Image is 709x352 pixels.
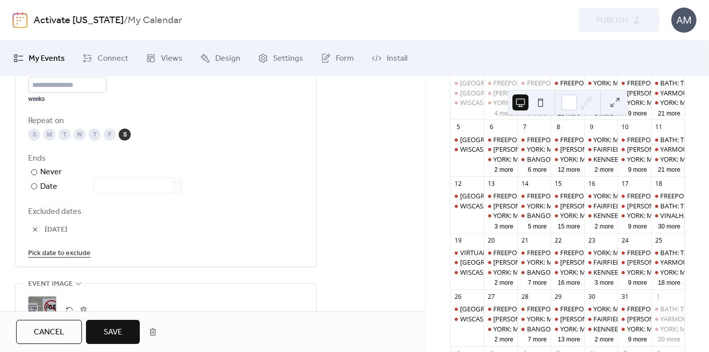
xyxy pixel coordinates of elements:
div: WISCASSET: Community Stand Up - Being a Good Human Matters! [460,201,659,210]
div: YORK: Morning Resistance at Town Center [651,98,684,107]
div: 6 [487,123,496,132]
span: Settings [273,53,303,65]
div: FREEPORT: Visibility Brigade Standout [560,135,673,144]
span: Connect [98,53,128,65]
span: Save [104,326,122,338]
div: 29 [554,293,563,301]
span: Views [161,53,183,65]
div: 8 [554,123,563,132]
span: My Events [29,53,65,65]
div: 16 [587,180,596,188]
div: YORK: Morning Resistance at Town Center [617,98,651,107]
div: YORK: Morning Resistance at Town Center [517,201,551,210]
img: logo [13,12,28,28]
div: Date [40,180,182,193]
div: YARMOUTH: Saturday Weekly Rally - Resist Hate - Support Democracy [651,314,684,323]
div: VINALHAVEN: No Kings [651,211,684,220]
div: 12 [454,180,463,188]
div: Never [40,166,62,178]
div: YORK: Morning Resistance at [GEOGRAPHIC_DATA] [493,155,646,164]
div: WELLS: NO I.C.E in Wells [617,201,651,210]
div: Repeat on [28,115,302,127]
button: 4 more [490,108,517,118]
button: 2 more [490,164,517,174]
button: 2 more [590,334,617,343]
div: YARMOUTH: Saturday Weekly Rally - Resist Hate - Support Democracy [651,145,684,154]
div: FREEPORT: AM and PM Rush Hour Brigade. Click for times! [617,304,651,313]
div: WISCASSET: Community Stand Up - Being a Good Human Matters! [460,268,659,277]
div: FREEPORT: Visibility Brigade Standout [560,191,673,200]
div: BANGOR: Weekly peaceful protest [527,211,630,220]
div: FREEPORT: Visibility Brigade Standout [551,304,584,313]
div: YORK: Morning Resistance at Town Center [517,258,551,267]
div: WELLS: NO I.C.E in Wells [551,88,584,97]
div: 26 [454,293,463,301]
div: M [43,129,55,141]
div: FREEPORT: Visibility Brigade Standout [560,248,673,257]
div: S [28,129,40,141]
div: FREEPORT: Visibility Brigade Standout [551,191,584,200]
button: 9 more [624,108,651,118]
a: Activate [US_STATE] [34,11,124,30]
div: YORK: Morning Resistance at Town Center [484,268,517,277]
div: YORK: Morning Resistance at Town Center [551,211,584,220]
div: FAIRFIELD: Stop The Coup [593,201,672,210]
div: 24 [621,236,630,245]
div: [PERSON_NAME]: NO I.C.E in [PERSON_NAME] [560,88,697,97]
div: weeks [28,95,107,103]
div: [GEOGRAPHIC_DATA]: Support Palestine Weekly Standout [460,191,635,200]
div: BATH: Tabling at the Bath Farmers Market [651,248,684,257]
div: WELLS: NO I.C.E in Wells [484,88,517,97]
button: 5 more [524,221,551,230]
button: 2 more [490,334,517,343]
div: YORK: Morning Resistance at [GEOGRAPHIC_DATA] [493,268,646,277]
button: 13 more [554,334,584,343]
div: 1 [654,293,663,301]
button: 2 more [490,277,517,287]
a: Settings [250,45,311,72]
div: WELLS: NO I.C.E in Wells [484,314,517,323]
span: Install [387,53,407,65]
div: WELLS: NO I.C.E in Wells [484,145,517,154]
div: FREEPORT: AM and PM Visibility Bridge Brigade. Click for times! [484,248,517,257]
div: YORK: Morning Resistance at [GEOGRAPHIC_DATA] [493,98,646,107]
div: KENNEBUNK: Stand Out [584,268,617,277]
button: 18 more [654,277,684,287]
div: YORK: Morning Resistance at Town Center [484,324,517,333]
div: YORK: Morning Resistance at Town Center [584,135,617,144]
div: FREEPORT: VISIBILITY FREEPORT Stand for Democracy! [527,135,691,144]
div: YORK: Morning Resistance at Town Center [517,314,551,323]
button: Cancel [16,320,82,344]
div: WISCASSET: Community Stand Up - Being a Good Human Matters! [451,268,484,277]
div: FREEPORT: Visibility Brigade Standout [551,78,584,87]
button: 6 more [524,164,551,174]
div: WISCASSET: Community Stand Up - Being a Good Human Matters! [460,98,659,107]
button: 15 more [554,221,584,230]
div: FAIRFIELD: Stop The Coup [584,201,617,210]
button: 21 more [654,108,684,118]
div: [PERSON_NAME]: NO I.C.E in [PERSON_NAME] [560,258,697,267]
div: WISCASSET: Community Stand Up - Being a Good Human Matters! [451,314,484,323]
div: FREEPORT: AM and PM Visibility Bridge Brigade. Click for times! [493,135,680,144]
div: VIRTUAL: Immigration, Justice and Resistance Lab [451,248,484,257]
div: YORK: Morning Resistance at Town Center [484,98,517,107]
div: ; [28,296,56,324]
div: YORK: Morning Resistance at Town Center [651,324,684,333]
div: BATH: Tabling at the Bath Farmers Market [651,201,684,210]
div: BELFAST: Support Palestine Weekly Standout [451,78,484,87]
div: YORK: Morning Resistance at Town Center [617,268,651,277]
button: 16 more [554,277,584,287]
div: FREEPORT: VISIBILITY FREEPORT Stand for Democracy! [527,191,691,200]
div: PORTLAND: Community Singing! [451,88,484,97]
div: KENNEBUNK: Stand Out [584,324,617,333]
div: WELLS: NO I.C.E in Wells [551,258,584,267]
div: YORK: Morning Resistance at Town Center [617,324,651,333]
div: [PERSON_NAME]: NO I.C.E in [PERSON_NAME] [493,88,631,97]
b: My Calendar [128,11,182,30]
button: 2 more [590,164,617,174]
div: BELFAST: Support Palestine Weekly Standout [451,191,484,200]
div: FREEPORT: VISIBILITY FREEPORT Stand for Democracy! [517,135,551,144]
a: Form [313,45,362,72]
div: [GEOGRAPHIC_DATA]: Support Palestine Weekly Standout [460,135,635,144]
div: 17 [621,180,630,188]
